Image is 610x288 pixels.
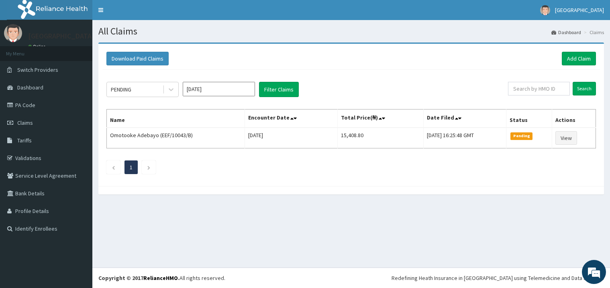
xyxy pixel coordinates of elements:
span: Tariffs [17,137,32,144]
a: RelianceHMO [143,274,178,282]
span: [GEOGRAPHIC_DATA] [555,6,604,14]
th: Actions [552,110,596,128]
input: Select Month and Year [183,82,255,96]
a: Add Claim [562,52,596,65]
li: Claims [582,29,604,36]
strong: Copyright © 2017 . [98,274,180,282]
a: Next page [147,164,151,171]
th: Total Price(₦) [337,110,423,128]
span: Dashboard [17,84,43,91]
button: Filter Claims [259,82,299,97]
th: Date Filed [423,110,506,128]
a: Page 1 is your current page [130,164,133,171]
div: PENDING [111,85,131,93]
button: Download Paid Claims [106,52,169,65]
a: View [555,131,577,145]
span: Claims [17,119,33,126]
th: Name [107,110,245,128]
h1: All Claims [98,26,604,37]
th: Status [506,110,552,128]
div: Redefining Heath Insurance in [GEOGRAPHIC_DATA] using Telemedicine and Data Science! [392,274,604,282]
th: Encounter Date [245,110,337,128]
p: [GEOGRAPHIC_DATA] [28,32,94,40]
a: Dashboard [551,29,581,36]
input: Search [573,82,596,95]
a: Previous page [112,164,115,171]
td: [DATE] 16:25:48 GMT [423,128,506,148]
span: Pending [510,132,532,140]
td: 15,408.80 [337,128,423,148]
td: [DATE] [245,128,337,148]
img: User Image [540,5,550,15]
span: Switch Providers [17,66,58,73]
a: Online [28,44,47,49]
td: Omotooke Adebayo (EEF/10043/B) [107,128,245,148]
input: Search by HMO ID [508,82,570,95]
footer: All rights reserved. [92,268,610,288]
img: User Image [4,24,22,42]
